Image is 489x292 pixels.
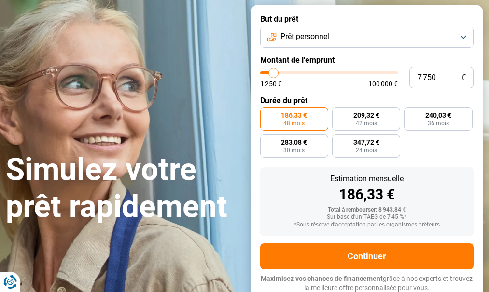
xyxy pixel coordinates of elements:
span: Prêt personnel [280,31,329,42]
label: Montant de l'emprunt [260,55,474,65]
span: 283,08 € [281,139,307,146]
h1: Simulez votre prêt rapidement [6,151,239,226]
div: Sur base d'un TAEG de 7,45 %* [268,214,466,221]
span: € [461,74,466,82]
label: Durée du prêt [260,96,474,105]
div: *Sous réserve d'acceptation par les organismes prêteurs [268,222,466,228]
span: 240,03 € [425,112,451,119]
span: Maximisez vos chances de financement [261,275,383,282]
label: But du prêt [260,14,474,24]
span: 186,33 € [281,112,307,119]
button: Continuer [260,243,474,269]
span: 24 mois [356,147,377,153]
span: 42 mois [356,120,377,126]
div: Total à rembourser: 8 943,84 € [268,207,466,213]
span: 36 mois [428,120,449,126]
div: Estimation mensuelle [268,175,466,183]
span: 209,32 € [353,112,379,119]
span: 1 250 € [260,80,282,87]
button: Prêt personnel [260,27,474,48]
span: 30 mois [283,147,305,153]
span: 347,72 € [353,139,379,146]
div: 186,33 € [268,187,466,202]
span: 48 mois [283,120,305,126]
span: 100 000 € [368,80,398,87]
